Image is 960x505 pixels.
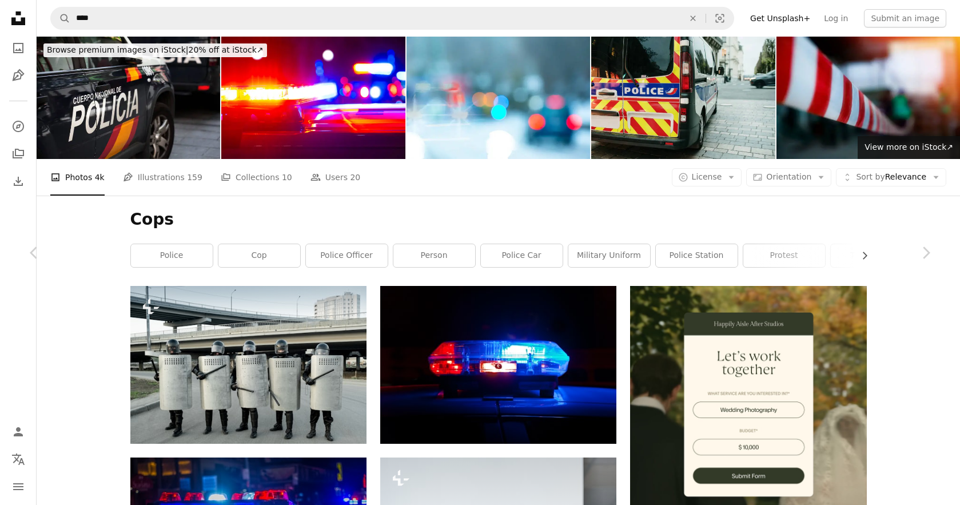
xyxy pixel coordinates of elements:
[7,170,30,193] a: Download History
[310,159,361,196] a: Users 20
[591,37,775,159] img: Police car in France
[123,159,202,196] a: Illustrations 159
[50,7,734,30] form: Find visuals sitewide
[7,420,30,443] a: Log in / Sign up
[856,172,885,181] span: Sort by
[7,64,30,87] a: Illustrations
[854,244,867,267] button: scroll list to the right
[743,9,817,27] a: Get Unsplash+
[380,359,616,369] a: blue bmw car in a dark room
[7,448,30,471] button: Language
[858,136,960,159] a: View more on iStock↗
[218,244,300,267] a: cop
[393,244,475,267] a: person
[656,244,738,267] a: police station
[7,142,30,165] a: Collections
[47,45,264,54] span: 20% off at iStock ↗
[131,244,213,267] a: police
[51,7,70,29] button: Search Unsplash
[221,159,292,196] a: Collections 10
[891,198,960,308] a: Next
[672,168,742,186] button: License
[864,9,946,27] button: Submit an image
[47,45,188,54] span: Browse premium images on iStock |
[306,244,388,267] a: police officer
[831,244,913,267] a: traffic cop
[7,475,30,498] button: Menu
[282,171,292,184] span: 10
[776,37,960,159] img: Red and white, striped protective tape protects the enclosed area, repair work. Industrial artist...
[568,244,650,267] a: military uniform
[130,286,367,443] img: Group of police guards in uniform protected by shields standing with side handles and shields aga...
[380,286,616,443] img: blue bmw car in a dark room
[817,9,855,27] a: Log in
[130,209,867,230] h1: Cops
[743,244,825,267] a: protest
[37,37,274,64] a: Browse premium images on iStock|20% off at iStock↗
[856,172,926,183] span: Relevance
[680,7,706,29] button: Clear
[407,37,590,159] img: Police crime scene after a getaway vehicle chase
[481,244,563,267] a: police car
[706,7,734,29] button: Visual search
[865,142,953,152] span: View more on iStock ↗
[766,172,811,181] span: Orientation
[836,168,946,186] button: Sort byRelevance
[7,115,30,138] a: Explore
[37,37,220,159] img: policia
[221,37,405,159] img: Generic police lights
[7,37,30,59] a: Photos
[746,168,831,186] button: Orientation
[692,172,722,181] span: License
[350,171,360,184] span: 20
[187,171,202,184] span: 159
[130,359,367,369] a: Group of police guards in uniform protected by shields standing with side handles and shields aga...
